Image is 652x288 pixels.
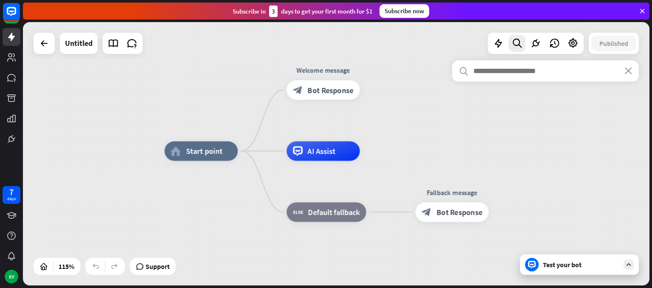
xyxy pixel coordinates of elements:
[592,36,636,51] button: Published
[56,260,77,273] div: 115%
[7,3,32,29] button: Open LiveChat chat widget
[408,188,496,198] div: Fallback message
[171,146,181,156] i: home_2
[3,186,20,204] a: 7 days
[186,146,222,156] span: Start point
[293,85,303,95] i: block_bot_response
[9,188,14,196] div: 7
[436,207,482,217] span: Bot Response
[308,85,354,95] span: Bot Response
[308,207,360,217] span: Default fallback
[279,65,367,75] div: Welcome message
[5,270,18,283] div: KY
[233,6,373,17] div: Subscribe in days to get your first month for $1
[459,66,469,76] i: search
[293,207,303,217] i: block_fallback
[379,4,429,18] div: Subscribe now
[146,260,170,273] span: Support
[625,68,632,74] i: close
[422,207,432,217] i: block_bot_response
[308,146,336,156] span: AI Assist
[269,6,278,17] div: 3
[7,196,16,202] div: days
[65,33,93,54] div: Untitled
